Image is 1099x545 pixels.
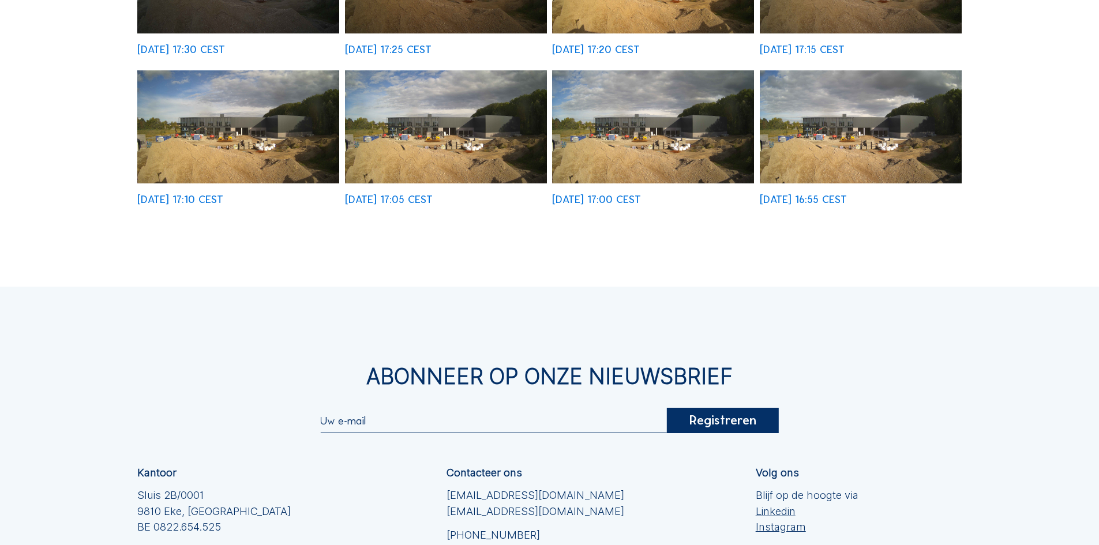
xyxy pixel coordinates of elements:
[760,44,845,55] div: [DATE] 17:15 CEST
[447,503,624,520] a: [EMAIL_ADDRESS][DOMAIN_NAME]
[137,44,225,55] div: [DATE] 17:30 CEST
[137,487,291,535] div: Sluis 2B/0001 9810 Eke, [GEOGRAPHIC_DATA] BE 0822.654.525
[447,487,624,503] a: [EMAIL_ADDRESS][DOMAIN_NAME]
[756,467,799,478] div: Volg ons
[137,467,177,478] div: Kantoor
[345,194,433,205] div: [DATE] 17:05 CEST
[447,467,522,478] div: Contacteer ons
[756,519,858,535] a: Instagram
[760,70,962,184] img: image_53347004
[552,70,754,184] img: image_53347163
[345,70,547,184] img: image_53347315
[552,194,641,205] div: [DATE] 17:00 CEST
[137,70,339,184] img: image_53347478
[760,194,847,205] div: [DATE] 16:55 CEST
[345,44,432,55] div: [DATE] 17:25 CEST
[756,503,858,520] a: Linkedin
[137,194,223,205] div: [DATE] 17:10 CEST
[552,44,640,55] div: [DATE] 17:20 CEST
[137,366,962,388] div: Abonneer op onze nieuwsbrief
[666,408,778,433] div: Registreren
[756,487,858,535] div: Blijf op de hoogte via
[447,527,624,543] a: [PHONE_NUMBER]
[320,415,666,427] input: Uw e-mail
